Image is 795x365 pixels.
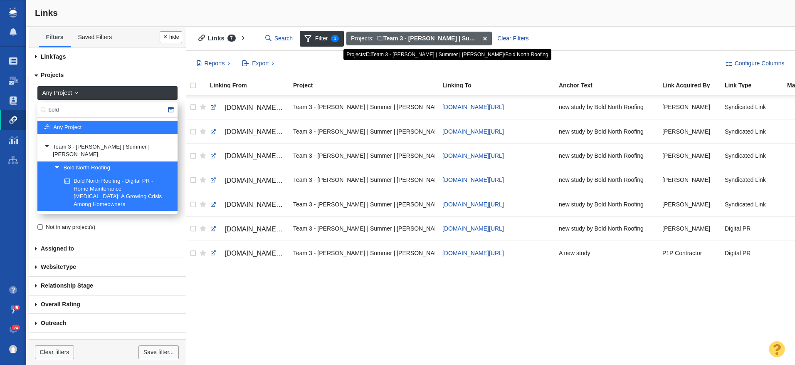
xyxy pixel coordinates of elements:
[559,195,655,213] div: new study by Bold North Roofing
[659,119,721,144] td: Kyle Ochsner
[29,333,186,351] a: Metrics
[346,52,548,57] span: Projects:
[442,225,504,232] a: [DOMAIN_NAME][URL]
[225,128,295,135] span: [DOMAIN_NAME][URL]
[721,95,783,119] td: Syndicated Link
[559,122,655,140] div: new study by Bold North Roofing
[62,175,173,211] a: Bold North Roofing - Digital PR - Home Maintenance [MEDICAL_DATA]: A Growing Crisis Among Homeowners
[659,144,721,168] td: Kyle Ochsner
[331,35,339,42] span: 1
[493,32,533,46] div: Clear Filters
[659,192,721,216] td: Kyle Ochsner
[210,174,286,188] a: [DOMAIN_NAME][URL]
[210,82,292,89] a: Linking From
[238,57,279,71] button: Export
[735,59,785,68] span: Configure Columns
[293,146,435,164] div: Team 3 - [PERSON_NAME] | Summer | [PERSON_NAME]\Bold North Roofing\Bold North Roofing - Digital P...
[442,250,504,256] a: [DOMAIN_NAME][URL]
[442,152,504,159] a: [DOMAIN_NAME][URL]
[725,82,786,88] div: Link Type
[725,82,786,89] a: Link Type
[662,201,710,208] span: [PERSON_NAME]
[725,128,766,135] span: Syndicated Link
[42,89,72,97] span: Any Project
[662,103,710,111] span: [PERSON_NAME]
[29,66,186,85] a: Projects
[378,35,594,42] span: Team 3 - [PERSON_NAME] | Summer | [PERSON_NAME]\Bold North Roofing
[210,149,286,163] a: [DOMAIN_NAME][URL]
[293,82,442,88] div: Project
[37,224,43,230] input: Not in any project(s)
[205,59,225,68] span: Reports
[293,244,435,262] div: Team 3 - [PERSON_NAME] | Summer | [PERSON_NAME]\Bold North Roofing\Bold North Roofing - Digital P...
[210,198,286,212] a: [DOMAIN_NAME][URL]
[293,195,435,213] div: Team 3 - [PERSON_NAME] | Summer | [PERSON_NAME]\Bold North Roofing\Bold North Roofing - Digital P...
[659,95,721,119] td: Kyle Ochsner
[41,263,63,270] span: Website
[662,225,710,232] span: [PERSON_NAME]
[559,244,655,262] div: A new study
[442,201,504,208] a: [DOMAIN_NAME][URL]
[721,144,783,168] td: Syndicated Link
[725,249,751,257] span: Digital PR
[46,223,95,231] span: Not in any project(s)
[559,82,662,88] div: Anchor Text
[39,121,168,134] a: Any Project
[662,128,710,135] span: [PERSON_NAME]
[559,98,655,116] div: new study by Bold North Roofing
[29,295,186,314] a: Overall Rating
[52,162,173,174] a: Bold North Roofing
[559,220,655,238] div: new study by Bold North Roofing
[662,82,724,88] div: Link Acquired By
[252,59,269,68] span: Export
[225,152,295,159] span: [DOMAIN_NAME][URL]
[659,168,721,192] td: Kyle Ochsner
[442,82,558,88] div: Linking To
[138,345,178,360] a: Save filter...
[351,34,373,43] span: Projects:
[442,128,504,135] a: [DOMAIN_NAME][URL]
[42,141,173,161] a: Team 3 - [PERSON_NAME] | Summer | [PERSON_NAME]
[41,53,53,60] span: Link
[192,57,235,71] button: Reports
[225,250,295,257] span: [DOMAIN_NAME][URL]
[29,239,186,258] a: Assigned to
[659,241,721,265] td: P1P Contractor
[210,82,292,88] div: Linking From
[29,277,186,295] a: Relationship Stage
[9,345,17,353] img: 0a657928374d280f0cbdf2a1688580e1
[300,31,344,47] span: Filter
[210,222,286,236] a: [DOMAIN_NAME][URL]
[225,177,295,184] span: [DOMAIN_NAME][URL]
[442,104,504,110] span: [DOMAIN_NAME][URL]
[559,146,655,164] div: new study by Bold North Roofing
[29,258,186,277] a: Type
[29,47,186,66] a: Tags
[225,104,295,111] span: [DOMAIN_NAME][URL]
[37,102,178,118] input: Search...
[210,246,286,261] a: [DOMAIN_NAME][URL]
[559,171,655,189] div: new study by Bold North Roofing
[721,57,789,71] button: Configure Columns
[29,314,186,333] a: Outreach
[35,345,74,360] a: Clear filters
[721,241,783,265] td: Digital PR
[293,171,435,189] div: Team 3 - [PERSON_NAME] | Summer | [PERSON_NAME]\Bold North Roofing\Bold North Roofing - Digital P...
[662,82,724,89] a: Link Acquired By
[659,216,721,241] td: Kyle Ochsner
[725,152,766,159] span: Syndicated Link
[225,226,295,233] span: [DOMAIN_NAME][URL]
[225,201,295,208] span: [DOMAIN_NAME][URL]
[53,124,81,132] span: Any Project
[262,31,297,46] input: Search
[366,52,548,57] span: Team 3 - [PERSON_NAME] | Summer | [PERSON_NAME]\Bold North Roofing
[71,29,119,46] a: Saved Filters
[559,82,662,89] a: Anchor Text
[721,119,783,144] td: Syndicated Link
[725,225,751,232] span: Digital PR
[442,176,504,183] a: [DOMAIN_NAME][URL]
